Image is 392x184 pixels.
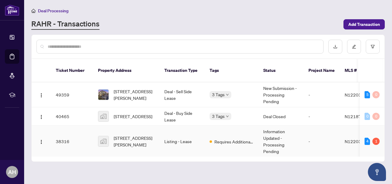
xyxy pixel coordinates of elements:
th: Status [258,59,304,82]
img: Logo [39,140,44,144]
button: Add Transaction [343,19,385,29]
span: Add Transaction [348,20,380,29]
td: Deal - Buy Side Lease [160,107,205,126]
span: Requires Additional Docs [214,138,254,145]
img: thumbnail-img [98,111,109,121]
button: Logo [36,136,46,146]
button: Logo [36,112,46,121]
span: 3 Tags [212,91,225,98]
td: Deal - Sell Side Lease [160,82,205,107]
span: download [333,44,337,49]
button: download [328,40,342,54]
button: filter [366,40,380,54]
td: New Submission - Processing Pending [258,82,304,107]
span: AH [8,168,16,176]
span: [STREET_ADDRESS][PERSON_NAME] [114,135,155,148]
span: home [31,9,36,13]
span: N12203346 [345,92,369,97]
td: Deal Closed [258,107,304,126]
td: Listing - Lease [160,126,205,157]
td: - [304,82,340,107]
span: 3 Tags [212,113,225,120]
th: Ticket Number [51,59,93,82]
th: Tags [205,59,258,82]
img: thumbnail-img [98,90,109,100]
td: - [304,107,340,126]
img: Logo [39,93,44,98]
th: Transaction Type [160,59,205,82]
div: 0 [372,113,380,120]
img: logo [5,5,19,16]
td: 38316 [51,126,93,157]
span: edit [352,44,356,49]
a: RAHR - Transactions [31,19,100,30]
button: Logo [36,90,46,100]
span: filter [371,44,375,49]
td: - [304,126,340,157]
td: 40465 [51,107,93,126]
span: Deal Processing [38,8,68,14]
span: down [226,93,229,96]
th: MLS # [340,59,376,82]
td: 49359 [51,82,93,107]
div: 5 [365,91,370,98]
div: 0 [365,113,370,120]
img: Logo [39,115,44,119]
button: Open asap [368,163,386,181]
span: N12187886 [345,114,369,119]
span: [STREET_ADDRESS] [114,113,152,120]
div: 4 [365,138,370,145]
span: [STREET_ADDRESS][PERSON_NAME] [114,88,155,101]
div: 1 [372,138,380,145]
img: thumbnail-img [98,136,109,146]
td: Information Updated - Processing Pending [258,126,304,157]
span: down [226,115,229,118]
button: edit [347,40,361,54]
th: Project Name [304,59,340,82]
th: Property Address [93,59,160,82]
span: N12203346 [345,139,369,144]
div: 0 [372,91,380,98]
